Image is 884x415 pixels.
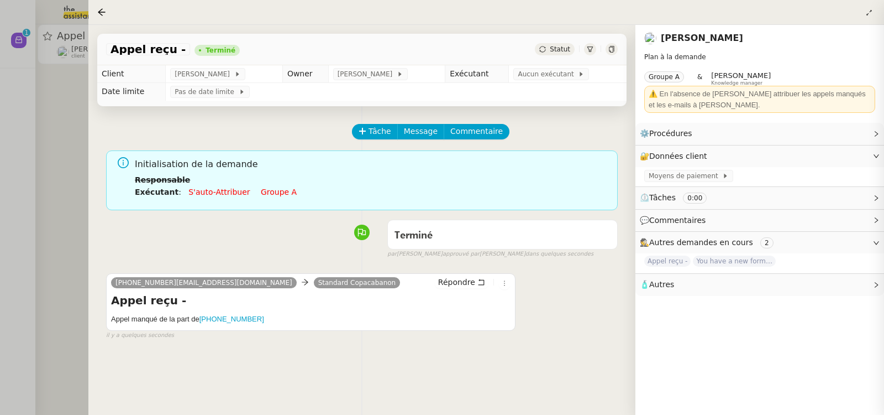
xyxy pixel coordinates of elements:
span: 🔐 [640,150,712,163]
div: ⚠️ En l'absence de [PERSON_NAME] attribuer les appels manqués et les e-mails à [PERSON_NAME]. [649,89,871,110]
img: users%2FnSvcPnZyQ0RA1JfSOxSfyelNlJs1%2Favatar%2Fp1050537-640x427.jpg [644,32,656,44]
span: Pas de date limite [175,86,238,97]
span: Tâche [369,125,391,138]
span: ⚙️ [640,127,697,140]
span: & [697,71,702,86]
div: 🔐Données client [635,146,884,167]
button: Tâche [352,124,398,139]
span: Données client [649,152,707,160]
span: Appel reçu - [644,256,691,267]
div: ⏲️Tâches 0:00 [635,187,884,209]
div: Terminé [206,47,235,54]
h5: Appel manqué de la part de [111,314,511,325]
span: Tâches [649,193,676,202]
h4: Appel reçu - [111,293,511,308]
span: Message [404,125,438,138]
nz-tag: Groupe A [644,71,684,82]
a: Groupe a [261,188,297,196]
span: Procédures [649,129,692,138]
td: Client [97,65,166,83]
td: Exécutant [445,65,509,83]
span: Autres [649,280,674,289]
span: [PERSON_NAME] [175,69,234,80]
a: Standard Copacabanon [314,278,401,288]
div: ⚙️Procédures [635,123,884,144]
span: Moyens de paiement [649,170,722,181]
span: You have a new form submission on your Webflow site! [693,256,776,267]
span: Commentaires [649,216,706,225]
nz-tag: 0:00 [683,193,707,204]
button: Message [397,124,444,139]
app-user-label: Knowledge manager [711,71,771,86]
span: approuvé par [443,250,480,259]
span: Répondre [438,277,475,288]
a: [PHONE_NUMBER] [199,315,264,323]
a: [PERSON_NAME] [661,33,743,43]
span: Autres demandes en cours [649,238,753,247]
span: Commentaire [450,125,503,138]
span: Statut [550,45,570,53]
a: S'auto-attribuer [188,188,250,196]
div: 🕵️Autres demandes en cours 2 [635,232,884,253]
td: Owner [282,65,328,83]
span: Aucun exécutant [518,69,578,80]
span: ⏲️ [640,193,716,202]
span: Appel reçu - [110,44,186,55]
span: dans quelques secondes [525,250,593,259]
small: [PERSON_NAME] [PERSON_NAME] [387,250,593,259]
span: [PERSON_NAME] [711,71,771,80]
b: Responsable [135,175,190,184]
span: Initialisation de la demande [135,157,609,172]
span: 🕵️ [640,238,778,247]
span: Knowledge manager [711,80,762,86]
span: [PHONE_NUMBER][EMAIL_ADDRESS][DOMAIN_NAME] [115,279,292,287]
td: Date limite [97,83,166,101]
span: [PERSON_NAME] [338,69,397,80]
span: Plan à la demande [644,53,706,61]
b: Exécutant [135,188,178,196]
span: 🧴 [640,280,674,289]
span: : [178,188,181,196]
span: il y a quelques secondes [106,331,174,340]
span: 💬 [640,216,711,225]
nz-tag: 2 [760,237,773,248]
div: 🧴Autres [635,274,884,295]
span: par [387,250,397,259]
button: Répondre [434,276,489,288]
button: Commentaire [444,124,509,139]
div: 💬Commentaires [635,210,884,231]
span: Terminé [394,231,433,241]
